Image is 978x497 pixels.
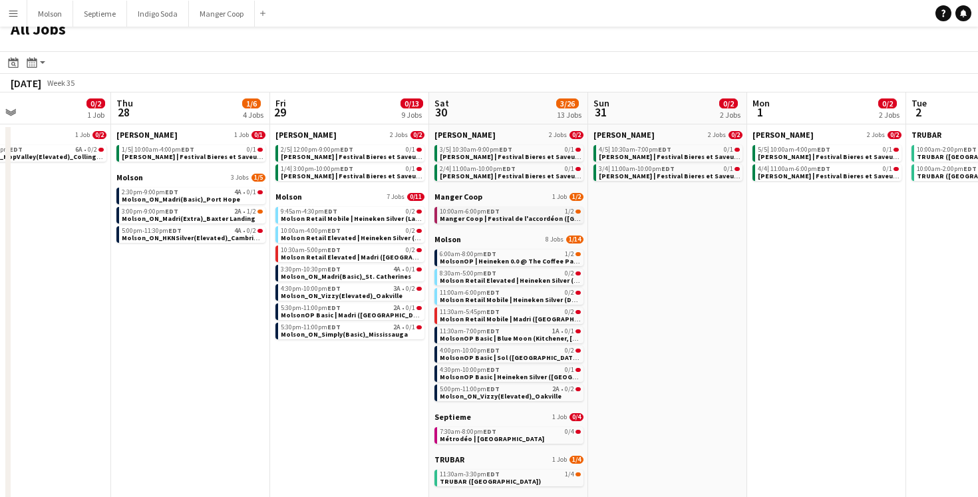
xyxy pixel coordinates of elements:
span: 10:30am-5:00pm [281,247,341,253]
span: 0/1 [406,305,415,311]
span: 2A [393,324,401,331]
span: 0/4 [570,413,583,421]
a: 11:30am-3:30pmEDT1/4TRUBAR ([GEOGRAPHIC_DATA]) [440,470,581,485]
span: Desjardins | Festival Bieres et Saveurs de Chambly [122,152,341,161]
div: • [122,208,263,215]
span: 0/1 [416,167,422,171]
span: 5/5 [758,146,769,153]
span: 0/2 [565,309,574,315]
div: [PERSON_NAME]2 Jobs0/23/5|10:30am-9:00pmEDT0/1[PERSON_NAME] | Festival Bieres et Saveurs de [GEOG... [434,130,583,192]
span: 12:00pm-9:00pm [293,146,353,153]
span: 6A [75,146,82,153]
span: Desjardins | Festival Bieres et Saveurs de Chambly [758,172,977,180]
div: • [281,266,422,273]
span: 0/4 [565,428,574,435]
button: Manger Coop [189,1,255,27]
span: 0/2 [565,270,574,277]
span: 1/2 [247,208,256,215]
a: Septieme1 Job0/4 [434,412,583,422]
a: 10:00am-6:00pmEDT1/2Manger Coop | Festival de l'accordéon ([GEOGRAPHIC_DATA], [GEOGRAPHIC_DATA]) [440,207,581,222]
span: Molson Retail Elevated | Madri (Chambly, QC) [281,253,523,261]
span: EDT [327,323,341,331]
span: Molson Retail Elevated | Heineken Silver (Mascouche, QC) [281,234,524,242]
span: 1 Job [234,131,249,139]
span: 4A [234,189,242,196]
span: 0/1 [565,328,574,335]
span: Thu [116,97,133,109]
a: 3:00pm-9:00pmEDT2A•1/2Molson_ON_Madri(Extra)_Baxter Landing [122,207,263,222]
a: 7:30am-8:00pmEDT0/4Métrodéo | [GEOGRAPHIC_DATA] [440,427,581,442]
span: 3A [393,285,401,292]
span: 0/2 [565,347,574,354]
a: 5:30pm-11:00pmEDT2A•0/1Molson_ON_Simply(Basic)_Mississauga [281,323,422,338]
a: 11:30am-5:45pmEDT0/2Molson Retail Mobile | Madri ([GEOGRAPHIC_DATA], [GEOGRAPHIC_DATA]) [440,307,581,323]
div: • [122,189,263,196]
span: 0/2 [719,98,738,108]
a: 5:00pm-11:30pmEDT4A•0/2Molson_ON_HKNSilver(Elevated)_Cambridge [122,226,263,242]
span: 1/6 [242,98,261,108]
span: 9:45am-4:30pm [281,208,337,215]
span: 4:30pm-10:00pm [440,367,500,373]
span: | [131,145,133,154]
span: | [608,145,610,154]
span: 0/2 [92,131,106,139]
span: 3/5 [440,146,451,153]
span: Molson_ON_HKNSilver(Elevated)_Cambridge [122,234,266,242]
span: 10:00am-2:00pm [917,166,977,172]
span: EDT [499,145,512,154]
a: 1/4|3:00pm-10:00pmEDT0/1[PERSON_NAME] | Festival Bieres et Saveurs de [GEOGRAPHIC_DATA] [281,164,422,180]
span: 5:30pm-11:00pm [281,324,341,331]
span: 1/2 [565,251,574,257]
button: Septieme [73,1,127,27]
span: 10:00am-4:00pm [134,146,194,153]
span: 28 [114,104,133,120]
span: Desjardins | Festival Bieres et Saveurs de Chambly [599,152,818,161]
span: Desjardins [593,130,655,140]
span: EDT [486,307,500,316]
span: 31 [591,104,609,120]
span: 0/1 [883,166,892,172]
a: 2:30pm-9:00pmEDT4A•0/1Molson_ON_Madri(Basic)_Port Hope [122,188,263,203]
span: 7:30am-8:00pm [440,428,496,435]
span: EDT [817,145,830,154]
span: 10:30am-7:00pm [611,146,671,153]
span: 1A [552,328,560,335]
span: 1 Job [75,131,90,139]
span: 1/4 [570,456,583,464]
span: 11:00am-6:00pm [440,289,500,296]
span: 2 Jobs [549,131,567,139]
a: 9:45am-4:30pmEDT0/2Molson Retail Mobile | Heineken Silver (Lavaltrie, [GEOGRAPHIC_DATA]) [281,207,422,222]
div: [DATE] [11,77,41,90]
span: 0/2 [406,208,415,215]
a: 5:30pm-11:00pmEDT2A•0/1MolsonOP Basic | Madri ([GEOGRAPHIC_DATA], [GEOGRAPHIC_DATA]) [281,303,422,319]
span: 3:00pm-10:00pm [293,166,353,172]
span: EDT [486,327,500,335]
span: Desjardins [434,130,496,140]
span: EDT [340,145,353,154]
span: 11:30am-3:30pm [440,471,500,478]
span: Desjardins [116,130,178,140]
span: Desjardins | Festival Bieres et Saveurs de Chambly [440,172,659,180]
span: MolsonOP Basic | Madri (Toronto, ON) [281,311,500,319]
span: Desjardins | Festival Bieres et Saveurs de Chambly [281,152,500,161]
span: Septieme [434,412,471,422]
span: 0/1 [416,148,422,152]
span: EDT [486,470,500,478]
span: Desjardins | Festival Bieres et Saveurs de Chambly [758,152,977,161]
span: Week 35 [44,78,77,88]
span: Desjardins | Festival Bieres et Saveurs de Chambly [281,172,500,180]
span: 2 Jobs [867,131,885,139]
span: 10:00am-4:00pm [281,228,341,234]
span: 10:30am-9:00pm [452,146,512,153]
span: 0/1 [894,167,899,171]
span: Molson_ON_Madri(Extra)_Baxter Landing [122,214,255,223]
span: 4:00pm-10:00pm [440,347,500,354]
span: 0/1 [734,167,740,171]
span: EDT [165,188,178,196]
span: 8:30am-5:00pm [440,270,496,277]
span: EDT [483,249,496,258]
span: 5:30pm-11:00pm [281,305,341,311]
a: 3/4|11:00am-10:00pmEDT0/1[PERSON_NAME] | Festival Bieres et Saveurs de [GEOGRAPHIC_DATA] [599,164,740,180]
span: 0/2 [406,285,415,292]
span: EDT [963,145,977,154]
